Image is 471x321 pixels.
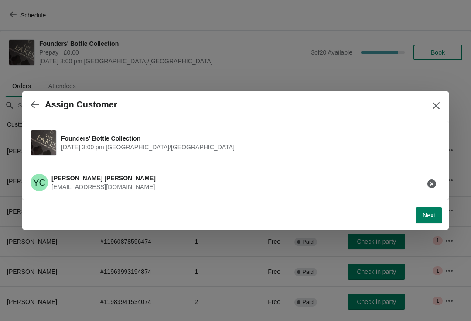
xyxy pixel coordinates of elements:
span: [DATE] 3:00 pm [GEOGRAPHIC_DATA]/[GEOGRAPHIC_DATA] [61,143,436,152]
span: Next [423,212,435,219]
img: Founders' Bottle Collection | | October 26 | 3:00 pm Europe/London [31,130,56,155]
text: YC [33,178,45,187]
span: Founders' Bottle Collection [61,134,436,143]
button: Next [416,207,442,223]
button: Close [428,98,444,114]
h2: Assign Customer [45,100,117,110]
span: Yvonne [31,174,48,191]
span: [EMAIL_ADDRESS][DOMAIN_NAME] [51,183,155,190]
span: [PERSON_NAME] [PERSON_NAME] [51,175,156,182]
